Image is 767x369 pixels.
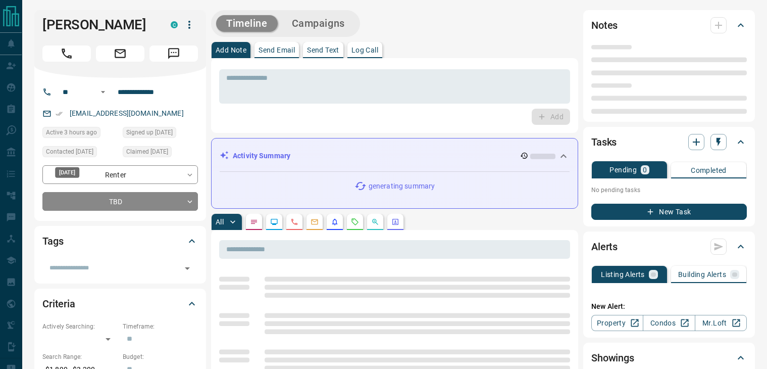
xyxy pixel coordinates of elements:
[609,166,637,173] p: Pending
[42,192,198,211] div: TBD
[691,167,727,174] p: Completed
[233,151,290,161] p: Activity Summary
[311,218,319,226] svg: Emails
[123,146,198,160] div: Mon Jul 14 2025
[601,271,645,278] p: Listing Alerts
[180,261,194,275] button: Open
[391,218,399,226] svg: Agent Actions
[591,13,747,37] div: Notes
[591,130,747,154] div: Tasks
[270,218,278,226] svg: Lead Browsing Activity
[42,17,156,33] h1: [PERSON_NAME]
[307,47,339,54] p: Send Text
[46,127,97,137] span: Active 3 hours ago
[678,271,726,278] p: Building Alerts
[220,147,570,165] div: Activity Summary
[126,147,168,157] span: Claimed [DATE]
[591,239,618,255] h2: Alerts
[42,233,63,249] h2: Tags
[42,127,118,141] div: Sat Aug 16 2025
[42,45,91,62] span: Call
[42,296,75,312] h2: Criteria
[97,86,109,98] button: Open
[123,352,198,361] p: Budget:
[643,315,695,331] a: Condos
[591,235,747,259] div: Alerts
[351,218,359,226] svg: Requests
[70,109,184,117] a: [EMAIL_ADDRESS][DOMAIN_NAME]
[123,127,198,141] div: Fri Jul 11 2025
[171,21,178,28] div: condos.ca
[643,166,647,173] p: 0
[42,322,118,331] p: Actively Searching:
[56,110,63,117] svg: Email Verified
[591,350,634,366] h2: Showings
[42,146,118,160] div: Mon Jul 14 2025
[96,45,144,62] span: Email
[216,15,278,32] button: Timeline
[591,17,618,33] h2: Notes
[216,218,224,225] p: All
[371,218,379,226] svg: Opportunities
[331,218,339,226] svg: Listing Alerts
[42,229,198,253] div: Tags
[55,167,79,178] div: [DATE]
[591,301,747,312] p: New Alert:
[42,292,198,316] div: Criteria
[591,315,643,331] a: Property
[259,47,295,54] p: Send Email
[369,181,435,192] p: generating summary
[216,47,246,54] p: Add Note
[123,322,198,331] p: Timeframe:
[290,218,298,226] svg: Calls
[42,165,198,184] div: Renter
[42,352,118,361] p: Search Range:
[149,45,198,62] span: Message
[250,218,258,226] svg: Notes
[282,15,355,32] button: Campaigns
[351,47,378,54] p: Log Call
[591,182,747,198] p: No pending tasks
[591,204,747,220] button: New Task
[46,147,93,157] span: Contacted [DATE]
[591,134,617,150] h2: Tasks
[126,127,173,137] span: Signed up [DATE]
[695,315,747,331] a: Mr.Loft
